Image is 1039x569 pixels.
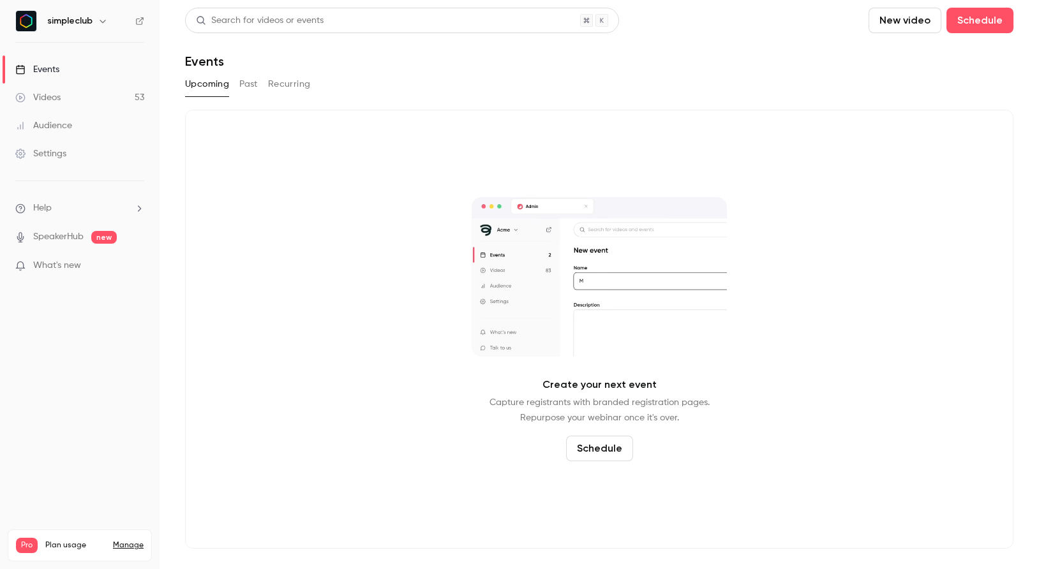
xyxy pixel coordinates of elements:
[268,74,311,94] button: Recurring
[15,119,72,132] div: Audience
[16,11,36,31] img: simpleclub
[185,74,229,94] button: Upcoming
[946,8,1013,33] button: Schedule
[113,540,144,551] a: Manage
[33,259,81,272] span: What's new
[490,395,710,425] p: Capture registrants with branded registration pages. Repurpose your webinar once it's over.
[15,91,61,104] div: Videos
[185,54,224,69] h1: Events
[47,15,93,27] h6: simpleclub
[196,14,324,27] div: Search for videos or events
[33,202,52,215] span: Help
[15,202,144,215] li: help-dropdown-opener
[542,377,657,392] p: Create your next event
[239,74,258,94] button: Past
[45,540,105,551] span: Plan usage
[33,230,84,244] a: SpeakerHub
[91,231,117,244] span: new
[15,63,59,76] div: Events
[16,538,38,553] span: Pro
[566,436,633,461] button: Schedule
[15,147,66,160] div: Settings
[869,8,941,33] button: New video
